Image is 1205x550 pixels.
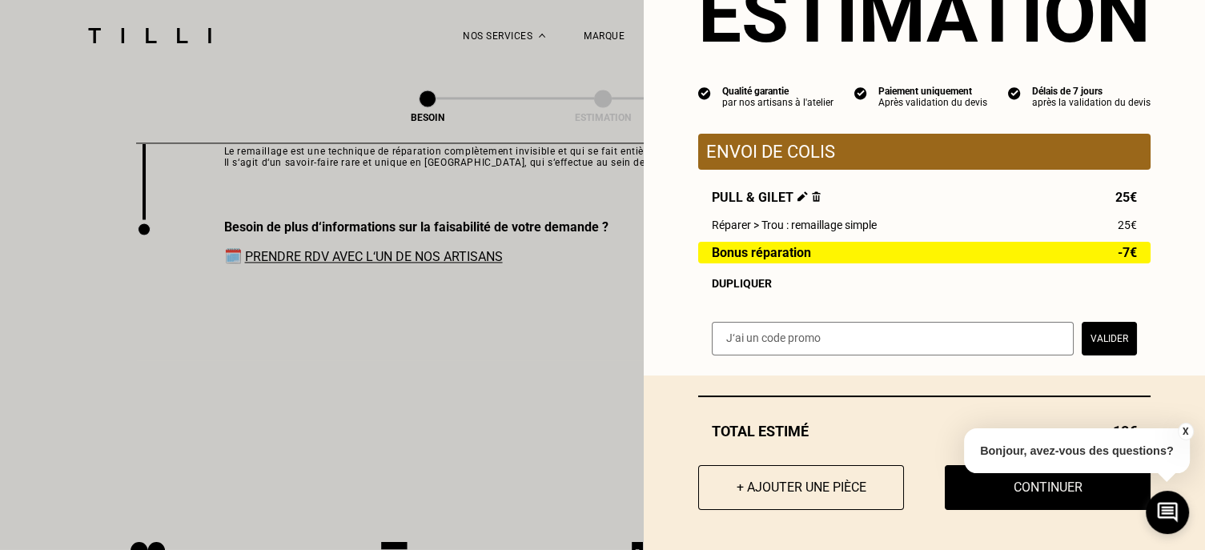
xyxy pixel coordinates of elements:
[712,322,1074,355] input: J‘ai un code promo
[812,191,821,202] img: Supprimer
[1177,423,1193,440] button: X
[854,86,867,100] img: icon list info
[698,465,904,510] button: + Ajouter une pièce
[797,191,808,202] img: Éditer
[878,97,987,108] div: Après validation du devis
[878,86,987,97] div: Paiement uniquement
[1118,219,1137,231] span: 25€
[1118,246,1137,259] span: -7€
[712,246,811,259] span: Bonus réparation
[1082,322,1137,355] button: Valider
[1008,86,1021,100] img: icon list info
[1115,190,1137,205] span: 25€
[722,97,833,108] div: par nos artisans à l'atelier
[712,219,877,231] span: Réparer > Trou : remaillage simple
[698,423,1151,440] div: Total estimé
[698,86,711,100] img: icon list info
[722,86,833,97] div: Qualité garantie
[712,277,1137,290] div: Dupliquer
[964,428,1190,473] p: Bonjour, avez-vous des questions?
[945,465,1151,510] button: Continuer
[706,142,1143,162] p: Envoi de colis
[1032,86,1151,97] div: Délais de 7 jours
[712,190,821,205] span: Pull & gilet
[1032,97,1151,108] div: après la validation du devis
